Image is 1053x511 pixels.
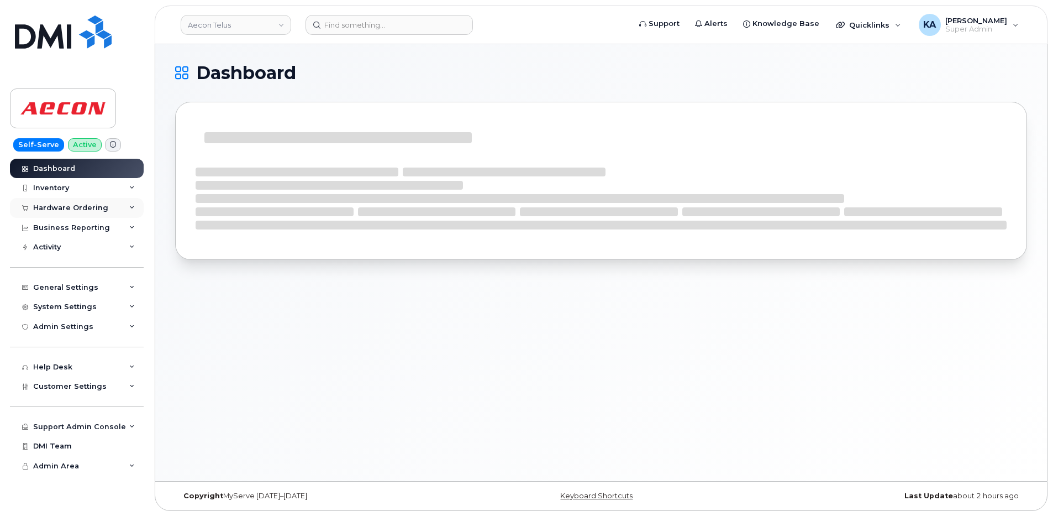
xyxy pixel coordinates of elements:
span: Dashboard [196,65,296,81]
a: Keyboard Shortcuts [560,492,633,500]
div: about 2 hours ago [743,492,1027,500]
strong: Copyright [183,492,223,500]
strong: Last Update [904,492,953,500]
div: MyServe [DATE]–[DATE] [175,492,459,500]
iframe: Messenger Launcher [1005,463,1045,503]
